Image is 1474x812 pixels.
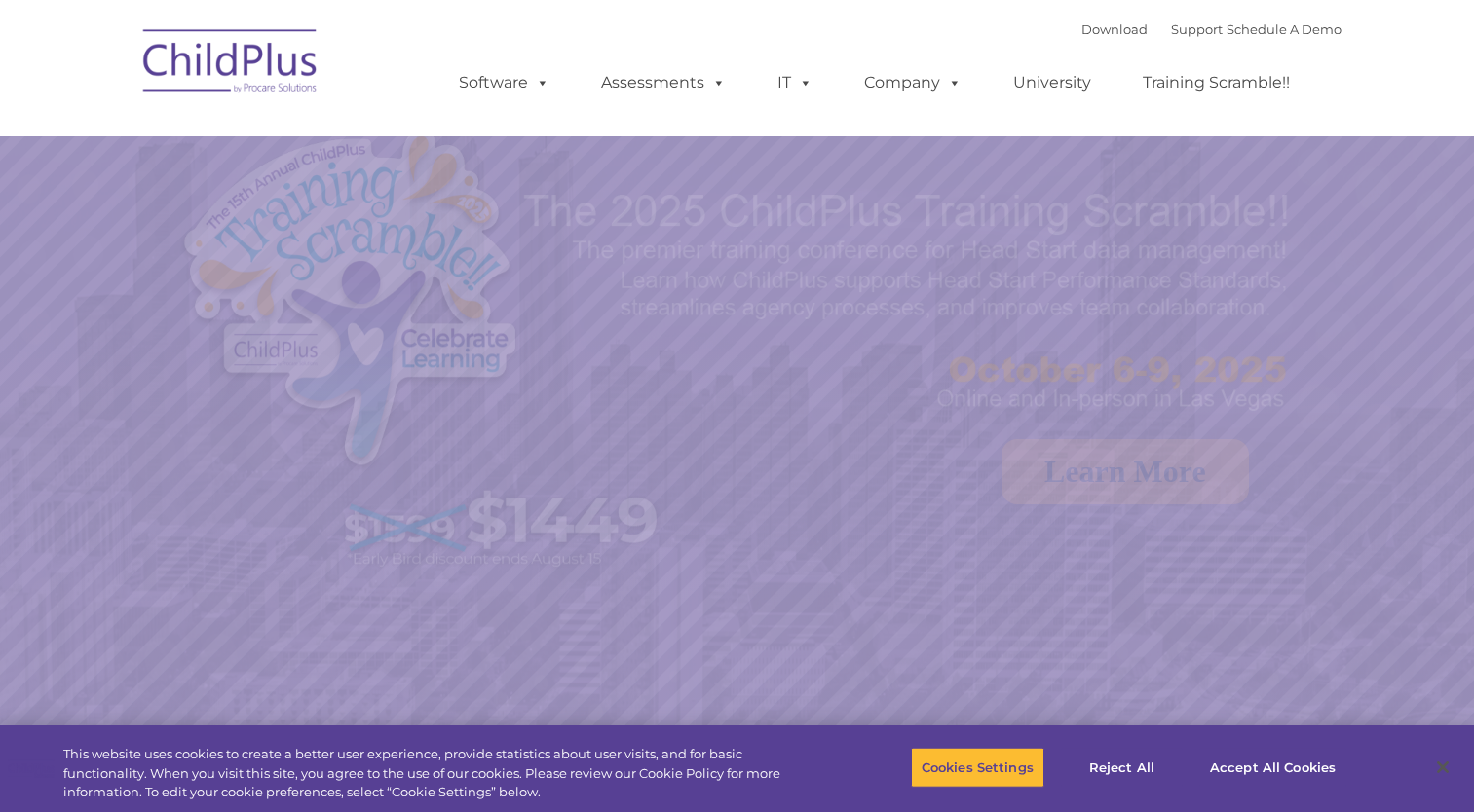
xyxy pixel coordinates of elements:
img: ChildPlus by Procare Solutions [133,16,328,113]
a: Company [845,63,981,102]
a: Learn More [1002,439,1249,504]
a: Support [1171,21,1223,37]
font: | [1081,21,1342,37]
div: This website uses cookies to create a better user experience, provide statistics about user visit... [63,745,811,802]
a: Schedule A Demo [1227,21,1342,37]
a: Training Scramble!! [1123,63,1309,102]
a: IT [758,63,832,102]
a: Assessments [582,63,745,102]
a: Download [1081,21,1148,37]
button: Accept All Cookies [1199,747,1346,788]
a: Software [439,63,569,102]
button: Reject All [1061,747,1183,788]
button: Cookies Settings [911,747,1044,788]
button: Close [1421,746,1464,789]
a: University [994,63,1111,102]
